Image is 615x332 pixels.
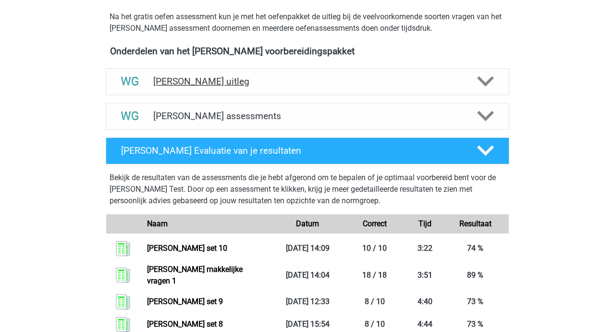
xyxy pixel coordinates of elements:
img: watson glaser assessments [118,104,142,128]
a: [PERSON_NAME] Evaluatie van je resultaten [102,137,513,164]
h4: [PERSON_NAME] Evaluatie van je resultaten [121,145,462,156]
h4: Onderdelen van het [PERSON_NAME] voorbereidingspakket [110,46,505,57]
a: [PERSON_NAME] set 10 [147,244,227,253]
h4: [PERSON_NAME] uitleg [153,76,462,87]
a: [PERSON_NAME] set 8 [147,320,223,329]
a: [PERSON_NAME] makkelijke vragen 1 [147,265,243,285]
a: [PERSON_NAME] set 9 [147,297,223,306]
a: uitleg [PERSON_NAME] uitleg [102,68,513,95]
div: Naam [140,218,274,230]
a: assessments [PERSON_NAME] assessments [102,103,513,130]
div: Correct [341,218,408,230]
h4: [PERSON_NAME] assessments [153,111,462,122]
img: watson glaser uitleg [118,69,142,94]
div: Datum [274,218,341,230]
div: Resultaat [442,218,509,230]
div: Tijd [408,218,442,230]
div: Na het gratis oefen assessment kun je met het oefenpakket de uitleg bij de veelvoorkomende soorte... [106,11,509,34]
p: Bekijk de resultaten van de assessments die je hebt afgerond om te bepalen of je optimaal voorber... [110,172,505,207]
